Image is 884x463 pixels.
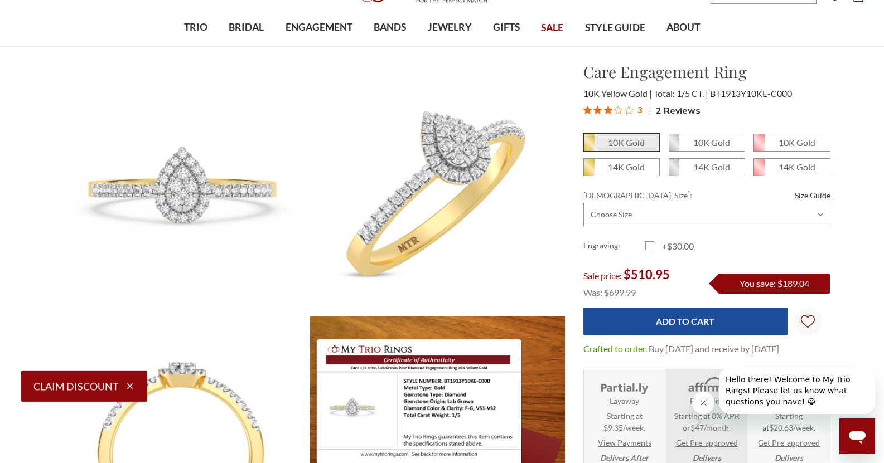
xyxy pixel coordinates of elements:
iframe: Close message [692,392,714,414]
a: View Payments [598,437,651,449]
span: 2 Reviews [656,102,701,119]
span: SALE [541,21,563,35]
span: $20.63/week [769,423,814,432]
a: ENGAGEMENT [275,9,363,46]
span: Was: [583,287,602,298]
span: Total: 1/5 CT. [654,88,708,99]
img: Photo of Care 1/5 ct tw. Lab Grown Pear Diamond Engagement Ring 10K Yellow Gold [BT1913YE-C000] [55,61,310,315]
a: BRIDAL [218,9,274,46]
input: Add to Cart [583,308,788,335]
em: 10K Gold [779,137,815,148]
span: 14K Rose Gold [754,159,829,176]
span: You save: $189.04 [740,278,809,289]
span: STYLE GUIDE [585,21,645,35]
a: Wish Lists [794,308,822,335]
label: Engraving: [583,240,645,253]
button: submenu toggle [501,46,512,47]
em: 14K Gold [693,162,730,172]
dt: Crafted to order. [583,342,647,355]
span: ENGAGEMENT [286,20,352,35]
span: 14K Yellow Gold [584,159,659,176]
strong: Layaway [610,395,639,407]
span: 10K Rose Gold [754,134,829,151]
svg: Wish Lists [801,280,815,363]
span: Starting at . [752,410,826,433]
span: 10K White Gold [669,134,745,151]
span: 3 [637,103,643,116]
span: 10K Yellow Gold [583,88,652,99]
a: BANDS [363,9,417,46]
button: submenu toggle [384,46,395,47]
button: submenu toggle [313,46,325,47]
em: 14K Gold [779,162,815,172]
a: STYLE GUIDE [574,10,655,46]
strong: Financing [690,395,724,407]
span: GIFTS [493,20,520,35]
span: Starting at $9.35/week. [603,410,645,433]
label: [DEMOGRAPHIC_DATA]' Size : [583,189,830,201]
span: BRIDAL [229,20,264,35]
button: submenu toggle [444,46,455,47]
span: $47 [690,423,704,432]
img: Photo of Care 1/5 ct tw. Lab Grown Pear Diamond Engagement Ring 10K Yellow Gold [BT1913YE-C000] [310,61,565,315]
button: Rated 3 out of 5 stars from 2 reviews. Jump to reviews. [583,102,701,119]
span: $699.99 [604,287,636,298]
span: JEWELRY [428,20,472,35]
span: TRIO [184,20,207,35]
span: Starting at 0% APR or /month. [669,410,743,433]
span: $510.95 [624,267,670,282]
h1: Care Engagement Ring [583,60,830,84]
img: Affirm [680,376,732,395]
span: Sale price: [583,270,622,281]
a: TRIO [173,9,218,46]
a: JEWELRY [417,9,482,46]
button: Claim Discount [21,371,147,402]
span: 10K Yellow Gold [584,134,659,151]
label: +$30.00 [645,240,707,253]
a: GIFTS [482,9,530,46]
a: Get Pre-approved [758,437,820,449]
button: submenu toggle [190,46,201,47]
a: Size Guide [795,189,830,201]
em: 14K Gold [608,162,645,172]
a: SALE [530,10,574,46]
span: 14K White Gold [669,159,745,176]
em: 10K Gold [693,137,730,148]
iframe: Button to launch messaging window [839,418,875,454]
img: Layaway [598,376,650,395]
span: BT1913Y10KE-C000 [710,88,792,99]
em: 10K Gold [608,137,645,148]
dd: Buy [DATE] and receive by [DATE] [649,342,779,355]
span: BANDS [374,20,406,35]
button: submenu toggle [241,46,252,47]
a: Get Pre-approved [676,437,738,449]
iframe: Message from company [719,367,875,414]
